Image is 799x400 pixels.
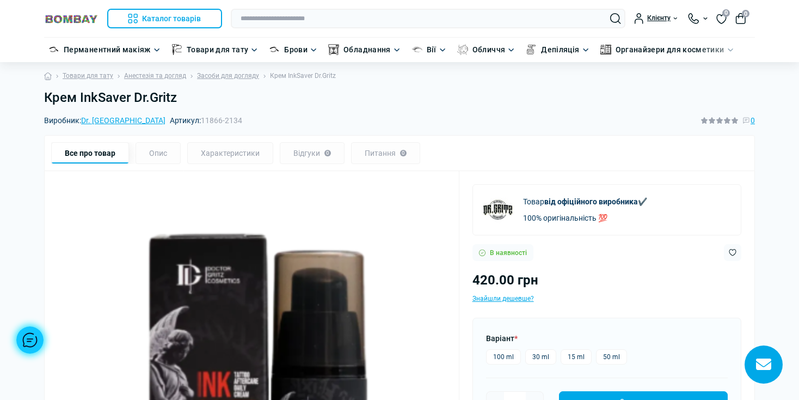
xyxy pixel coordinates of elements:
img: Перманентний макіяж [48,44,59,55]
li: Крем InkSaver Dr.Gritz [259,71,336,81]
div: Питання [351,142,420,164]
p: 100% оригінальність 💯 [523,212,647,224]
img: Органайзери для косметики [600,44,611,55]
a: 0 [716,13,727,25]
h1: Крем InkSaver Dr.Gritz [44,90,755,106]
p: Товар ✔️ [523,196,647,208]
span: 420.00 грн [472,272,538,288]
div: Характеристики [187,142,273,164]
b: від офіційного виробника [544,197,638,206]
img: Брови [269,44,280,55]
span: 0 [751,114,755,126]
span: 0 [742,10,749,17]
a: Товари для тату [63,71,113,81]
label: 15 ml [561,349,592,365]
img: Обладнання [328,44,339,55]
a: Обладнання [343,44,391,56]
label: Варіант [486,332,518,344]
div: В наявності [472,244,533,261]
a: Депіляція [541,44,579,56]
a: Засоби для догляду [197,71,259,81]
button: 0 [735,13,746,24]
a: Обличчя [472,44,506,56]
img: Депіляція [526,44,537,55]
span: 0 [722,9,730,17]
img: Вії [411,44,422,55]
a: Брови [284,44,308,56]
a: Органайзери для косметики [616,44,724,56]
nav: breadcrumb [44,62,755,90]
a: Анестезія та догляд [124,71,186,81]
a: Dr. [GEOGRAPHIC_DATA] [81,116,165,125]
img: BOMBAY [44,14,99,24]
div: Опис [136,142,181,164]
div: Відгуки [280,142,345,164]
a: Товари для тату [187,44,248,56]
label: 100 ml [486,349,521,365]
a: Перманентний макіяж [64,44,151,56]
a: Вії [427,44,437,56]
button: Search [610,13,621,24]
button: Каталог товарів [107,9,222,28]
div: Все про товар [51,142,129,164]
span: Виробник: [44,117,165,124]
button: Wishlist button [724,244,741,261]
span: Артикул: [170,117,242,124]
img: Обличчя [457,44,468,55]
span: Знайшли дешевше? [472,295,534,302]
label: 50 ml [596,349,627,365]
label: 30 ml [525,349,556,365]
img: Товари для тату [171,44,182,55]
img: Dr. Gritz [482,193,514,226]
span: 11866-2134 [201,116,242,125]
